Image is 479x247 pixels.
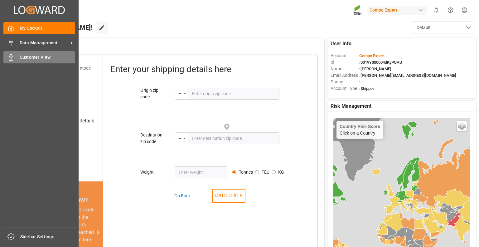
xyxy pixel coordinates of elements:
[359,86,374,91] span: : Shipper
[3,51,75,63] a: Customer View
[175,132,188,144] button: open menu
[175,166,227,178] input: Enter weight
[359,80,364,84] span: : —
[359,67,391,71] span: : [PERSON_NAME]
[175,88,188,100] button: open menu
[331,85,359,92] span: Account Type
[353,5,363,16] img: Screenshot%202023-09-29%20at%2010.02.21.png_1712312052.png
[188,132,279,144] input: Enter destination zip code
[212,189,245,203] button: CALCULATE
[457,121,467,131] a: Layers
[331,79,359,85] span: Phone
[429,3,443,17] button: show 0 new notifications
[359,53,385,58] span: :
[174,193,191,199] div: Go Back
[175,132,188,144] div: menu-button
[175,88,188,100] div: menu-button
[239,169,253,175] label: Tonnes
[278,169,284,175] label: KG
[331,52,359,59] span: Account
[340,124,380,136] div: Click on a Country
[359,73,456,78] span: : [PERSON_NAME][EMAIL_ADDRESS][DOMAIN_NAME]
[272,170,276,174] input: Avg. container weight
[20,54,75,61] span: Customer View
[331,72,359,79] span: Email Address
[331,66,359,72] span: Name
[178,134,181,141] div: --
[140,87,167,100] div: Origin zip code
[331,59,359,66] span: Id
[360,53,385,58] span: Compo Expert
[140,169,167,175] div: Weight
[3,22,75,34] a: My Cockpit
[359,60,402,65] span: : 0019Y000004dKyPQAU
[331,102,371,110] span: Risk Management
[331,40,351,47] span: User Info
[140,132,167,145] div: Destination zip code
[340,124,380,129] h4: Country Risk Score
[367,4,429,16] button: Compo Expert
[20,234,76,240] span: Sidebar Settings
[412,22,474,33] button: open menu
[367,6,427,15] div: Compo Expert
[49,117,94,125] div: Add shipping details
[110,63,309,76] div: Enter your shipping details here
[255,170,259,174] input: Avg. container weight
[20,25,75,32] span: My Cockpit
[188,88,279,100] input: Enter origin zip code
[26,22,93,33] span: Hello [PERSON_NAME]!
[443,3,457,17] button: Help Center
[178,89,181,96] div: --
[232,170,236,174] input: Avg. container weight
[417,24,431,31] span: Default
[262,169,269,175] label: TEU
[20,40,69,46] span: Data Management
